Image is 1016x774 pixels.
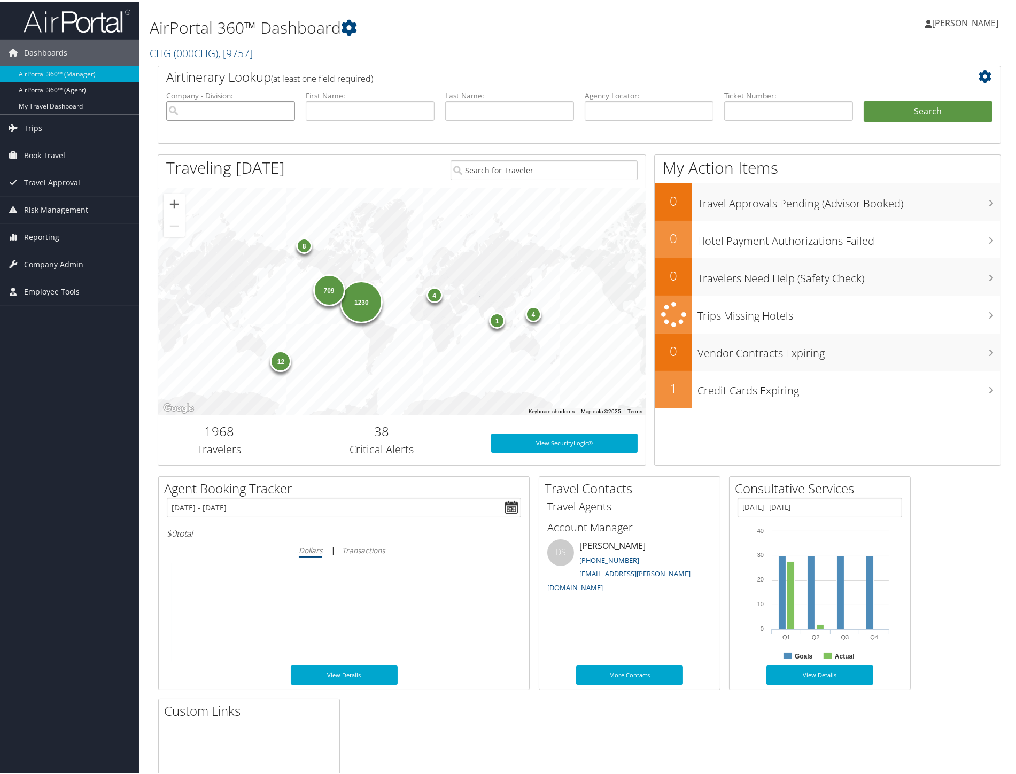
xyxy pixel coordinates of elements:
span: Reporting [24,222,59,249]
h3: Credit Cards Expiring [697,376,1001,397]
a: More Contacts [576,664,683,683]
a: [EMAIL_ADDRESS][PERSON_NAME][DOMAIN_NAME] [547,567,691,591]
div: DS [547,538,574,564]
a: View SecurityLogic® [491,432,638,451]
a: Terms (opens in new tab) [627,407,642,413]
h1: Traveling [DATE] [166,155,285,177]
h2: Airtinerary Lookup [166,66,922,84]
h1: AirPortal 360™ Dashboard [150,15,723,37]
div: 1 [489,311,505,327]
span: Risk Management [24,195,88,222]
span: Travel Approval [24,168,80,195]
h2: 0 [655,190,692,208]
h2: 1 [655,378,692,396]
button: Search [864,99,992,121]
div: 709 [313,273,345,305]
li: [PERSON_NAME] [542,538,717,595]
span: Dashboards [24,38,67,65]
h3: Vendor Contracts Expiring [697,339,1001,359]
h3: Critical Alerts [288,440,475,455]
h3: Account Manager [547,518,712,533]
tspan: 0 [761,624,764,630]
tspan: 30 [757,550,764,556]
text: Q4 [870,632,878,639]
div: | [167,542,521,555]
h2: Consultative Services [735,478,910,496]
img: Google [161,400,196,414]
h2: 1968 [166,421,272,439]
h6: total [167,526,521,538]
i: Dollars [299,544,322,554]
h2: 38 [288,421,475,439]
h3: Travelers [166,440,272,455]
label: Company - Division: [166,89,295,99]
h2: 0 [655,228,692,246]
a: [PERSON_NAME] [925,5,1009,37]
h3: Hotel Payment Authorizations Failed [697,227,1001,247]
span: ( 000CHG ) [174,44,218,59]
a: Open this area in Google Maps (opens a new window) [161,400,196,414]
span: Company Admin [24,250,83,276]
input: Search for Traveler [451,159,638,179]
text: Actual [835,651,855,659]
label: Last Name: [445,89,574,99]
span: Map data ©2025 [581,407,621,413]
span: $0 [167,526,176,538]
a: 0Hotel Payment Authorizations Failed [655,219,1001,257]
a: 0Travelers Need Help (Safety Check) [655,257,1001,294]
tspan: 20 [757,575,764,581]
span: , [ 9757 ] [218,44,253,59]
a: 0Travel Approvals Pending (Advisor Booked) [655,182,1001,219]
h2: Custom Links [164,700,339,718]
h3: Travel Agents [547,498,712,513]
label: Ticket Number: [724,89,853,99]
h2: Agent Booking Tracker [164,478,529,496]
a: View Details [766,664,873,683]
text: Q2 [812,632,820,639]
a: CHG [150,44,253,59]
text: Q1 [782,632,790,639]
a: Trips Missing Hotels [655,294,1001,332]
img: airportal-logo.png [24,7,130,32]
button: Keyboard shortcuts [529,406,575,414]
span: [PERSON_NAME] [932,16,998,27]
label: Agency Locator: [585,89,713,99]
span: Employee Tools [24,277,80,304]
h1: My Action Items [655,155,1001,177]
a: View Details [291,664,398,683]
h3: Trips Missing Hotels [697,301,1001,322]
div: 4 [525,304,541,320]
h2: Travel Contacts [545,478,720,496]
h3: Travelers Need Help (Safety Check) [697,264,1001,284]
button: Zoom in [164,192,185,213]
span: Trips [24,113,42,140]
div: 4 [426,285,443,301]
div: 1230 [340,278,383,321]
a: [PHONE_NUMBER] [579,554,639,563]
tspan: 10 [757,599,764,606]
h2: 0 [655,340,692,359]
span: (at least one field required) [271,71,373,83]
label: First Name: [306,89,435,99]
div: 12 [270,349,292,370]
a: 0Vendor Contracts Expiring [655,332,1001,369]
i: Transactions [342,544,385,554]
h3: Travel Approvals Pending (Advisor Booked) [697,189,1001,210]
text: Q3 [841,632,849,639]
a: 1Credit Cards Expiring [655,369,1001,407]
div: 8 [296,236,312,252]
tspan: 40 [757,526,764,532]
button: Zoom out [164,214,185,235]
span: Book Travel [24,141,65,167]
text: Goals [795,651,813,659]
h2: 0 [655,265,692,283]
